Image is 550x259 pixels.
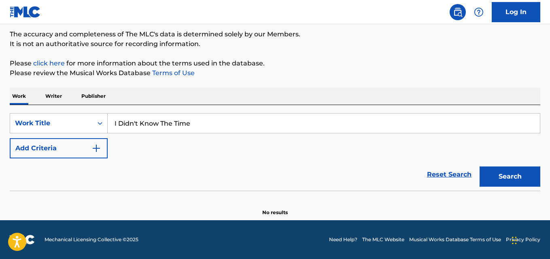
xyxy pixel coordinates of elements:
a: Public Search [450,4,466,20]
a: Reset Search [423,166,476,183]
p: No results [262,199,288,216]
form: Search Form [10,113,540,191]
a: Log In [492,2,540,22]
a: click here [33,59,65,67]
button: Search [480,166,540,187]
p: Writer [43,88,64,105]
div: Work Title [15,118,88,128]
a: Privacy Policy [506,236,540,243]
iframe: Chat Widget [510,220,550,259]
p: Work [10,88,28,105]
button: Add Criteria [10,138,108,158]
div: Help [471,4,487,20]
a: Terms of Use [151,69,195,77]
p: It is not an authoritative source for recording information. [10,39,540,49]
img: MLC Logo [10,6,41,18]
img: logo [10,235,35,244]
a: Musical Works Database Terms of Use [409,236,501,243]
a: The MLC Website [362,236,404,243]
div: Drag [512,228,517,253]
a: Need Help? [329,236,357,243]
img: search [453,7,463,17]
p: Please for more information about the terms used in the database. [10,59,540,68]
img: help [474,7,484,17]
img: 9d2ae6d4665cec9f34b9.svg [91,143,101,153]
p: The accuracy and completeness of The MLC's data is determined solely by our Members. [10,29,540,39]
p: Please review the Musical Works Database [10,68,540,78]
span: Mechanical Licensing Collective © 2025 [45,236,138,243]
p: Publisher [79,88,108,105]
